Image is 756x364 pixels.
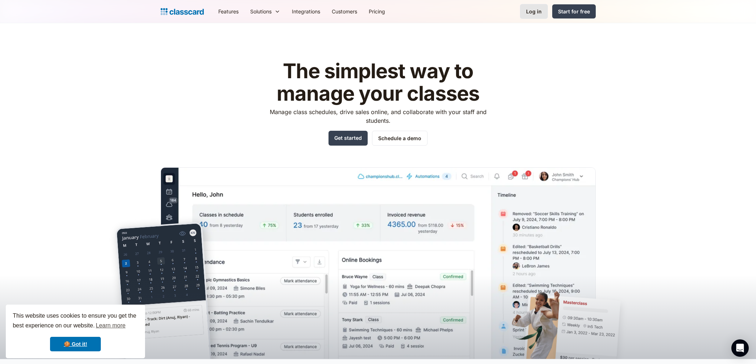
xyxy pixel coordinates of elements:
[372,131,427,146] a: Schedule a demo
[558,8,590,15] div: Start for free
[520,4,548,19] a: Log in
[244,3,286,20] div: Solutions
[212,3,244,20] a: Features
[13,311,138,331] span: This website uses cookies to ensure you get the best experience on our website.
[6,305,145,358] div: cookieconsent
[250,8,272,15] div: Solutions
[50,337,101,351] a: dismiss cookie message
[161,7,204,17] a: home
[552,4,596,18] a: Start for free
[731,339,749,357] div: Open Intercom Messenger
[95,320,127,331] a: learn more about cookies
[526,8,542,15] div: Log in
[329,131,368,146] a: Get started
[326,3,363,20] a: Customers
[286,3,326,20] a: Integrations
[263,108,493,125] p: Manage class schedules, drive sales online, and collaborate with your staff and students.
[263,60,493,105] h1: The simplest way to manage your classes
[363,3,391,20] a: Pricing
